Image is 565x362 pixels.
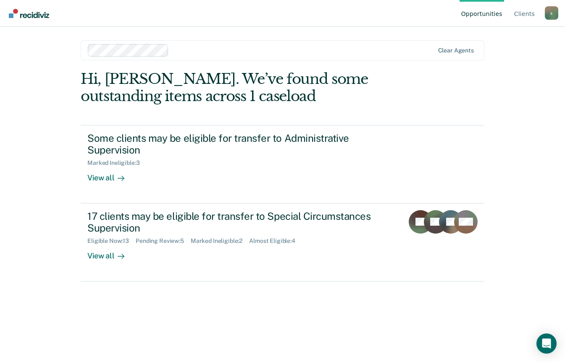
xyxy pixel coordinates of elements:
[81,125,484,203] a: Some clients may be eligible for transfer to Administrative SupervisionMarked Ineligible:3View all
[87,159,146,167] div: Marked Ineligible : 3
[87,132,382,156] div: Some clients may be eligible for transfer to Administrative Supervision
[545,6,558,20] div: s
[438,47,474,54] div: Clear agents
[87,210,382,234] div: 17 clients may be eligible for transfer to Special Circumstances Supervision
[81,203,484,281] a: 17 clients may be eligible for transfer to Special Circumstances SupervisionEligible Now:13Pendin...
[87,167,134,183] div: View all
[87,245,134,261] div: View all
[536,333,557,354] div: Open Intercom Messenger
[81,70,404,105] div: Hi, [PERSON_NAME]. We’ve found some outstanding items across 1 caseload
[545,6,558,20] button: Profile dropdown button
[87,237,136,245] div: Eligible Now : 13
[191,237,249,245] div: Marked Ineligible : 2
[136,237,191,245] div: Pending Review : 5
[9,9,49,18] img: Recidiviz
[249,237,302,245] div: Almost Eligible : 4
